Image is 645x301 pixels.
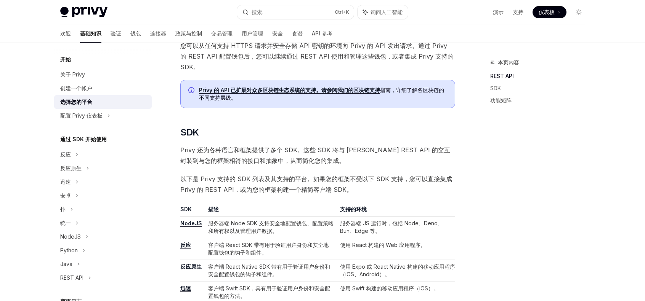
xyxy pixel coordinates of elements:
[60,192,71,199] font: 安卓
[60,165,82,171] font: 反应原生
[175,24,202,43] a: 政策与控制
[54,95,152,109] a: 选择您的平台
[180,242,191,248] a: 反应
[180,175,452,193] font: 以下是 Privy 支持的 SDK 列表及其支持的平台。如果您的框架不受以下 SDK 支持，您可以直接集成 Privy 的 REST API，或为您的框架构建一个精简客户端 SDK。
[60,261,72,267] font: Java
[60,233,81,240] font: NodeJS
[498,59,519,65] font: 本页内容
[80,30,101,37] font: 基础知识
[130,30,141,37] font: 钱包
[343,9,349,15] font: +K
[60,220,71,226] font: 统一
[54,68,152,81] a: 关于 Privy
[180,42,454,71] font: 您可以从任何支持 HTTPS 请求并安全存储 API 密钥的环境向 Privy 的 API 发出请求。通过 Privy 的 REST API 配置钱包后，您可以继续通过 REST API 使用和...
[111,30,121,37] font: 验证
[60,24,71,43] a: 欢迎
[60,85,92,91] font: 创建一个帐户
[513,9,523,15] font: 支持
[80,24,101,43] a: 基础知识
[371,9,403,15] font: 询问人工智能
[60,151,71,158] font: 反应
[150,30,166,37] font: 连接器
[208,263,330,277] font: 客户端 React Native SDK 带有用于验证用户身份和安全配置钱包的钩子和组件。
[340,242,426,248] font: 使用 React 构建的 Web 应用程序。
[340,285,439,291] font: 使用 Swift 构建的移动应用程序（iOS）。
[60,56,71,62] font: 开始
[490,97,512,104] font: 功能矩阵
[60,178,71,185] font: 迅速
[60,247,78,253] font: Python
[292,24,303,43] a: 食谱
[539,9,555,15] font: 仪表板
[199,87,380,94] a: Privy 的 API 已扩展对众多区块链生态系统的支持。请参阅我们的区块链支持
[180,127,199,138] font: SDK
[180,263,202,270] a: 反应原生
[199,87,380,93] font: Privy 的 API 已扩展对众多区块链生态系统的支持。请参阅我们的区块链支持
[60,7,107,18] img: 灯光标志
[340,206,367,212] font: 支持的环境
[573,6,585,18] button: 切换暗模式
[60,30,71,37] font: 欢迎
[208,220,334,234] font: 服务器端 Node SDK 支持安全地配置钱包、配置策略和所有权以及管理用户数据。
[493,9,504,15] font: 演示
[242,30,263,37] font: 用户管理
[60,112,103,119] font: 配置 Privy 仪表板
[490,94,591,107] a: 功能矩阵
[60,99,92,105] font: 选择您的平台
[490,85,501,91] font: SDK
[272,24,283,43] a: 安全
[513,8,523,16] a: 支持
[292,30,303,37] font: 食谱
[533,6,566,18] a: 仪表板
[150,24,166,43] a: 连接器
[188,87,196,95] svg: 信息
[180,242,191,248] font: 反应
[60,136,107,142] font: 通过 SDK 开始使用
[242,24,263,43] a: 用户管理
[60,274,83,281] font: REST API
[60,206,66,212] font: 扑
[340,263,455,277] font: 使用 Expo 或 React Native 构建的移动应用程序（iOS、Android）。
[180,206,192,212] font: SDK
[211,30,233,37] font: 交易管理
[335,9,343,15] font: Ctrl
[490,70,591,82] a: REST API
[272,30,283,37] font: 安全
[208,242,329,256] font: 客户端 React SDK 带有用于验证用户身份和安全地配置钱包的钩子和组件。
[358,5,408,19] button: 询问人工智能
[111,24,121,43] a: 验证
[208,206,219,212] font: 描述
[211,24,233,43] a: 交易管理
[490,82,591,94] a: SDK
[130,24,141,43] a: 钱包
[208,285,330,299] font: 客户端 Swift SDK，具有用于验证用户身份和安全配置钱包的方法。
[180,146,450,164] font: Privy 还为各种语言和框架提供了多个 SDK。这些 SDK 将与 [PERSON_NAME] REST API 的交互封装到与您的框架相符的接口和抽象中，从而简化您的集成。
[180,285,191,292] a: 迅速
[54,81,152,95] a: 创建一个帐户
[180,220,202,227] a: NodeJS
[175,30,202,37] font: 政策与控制
[312,30,332,37] font: API 参考
[490,73,514,79] font: REST API
[237,5,354,19] button: 搜索...Ctrl+K
[312,24,332,43] a: API 参考
[252,9,266,15] font: 搜索...
[493,8,504,16] a: 演示
[231,94,236,101] font: 。
[60,71,85,78] font: 关于 Privy
[340,220,443,234] font: 服务器端 JS 运行时，包括 Node、Deno、Bun、Edge 等。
